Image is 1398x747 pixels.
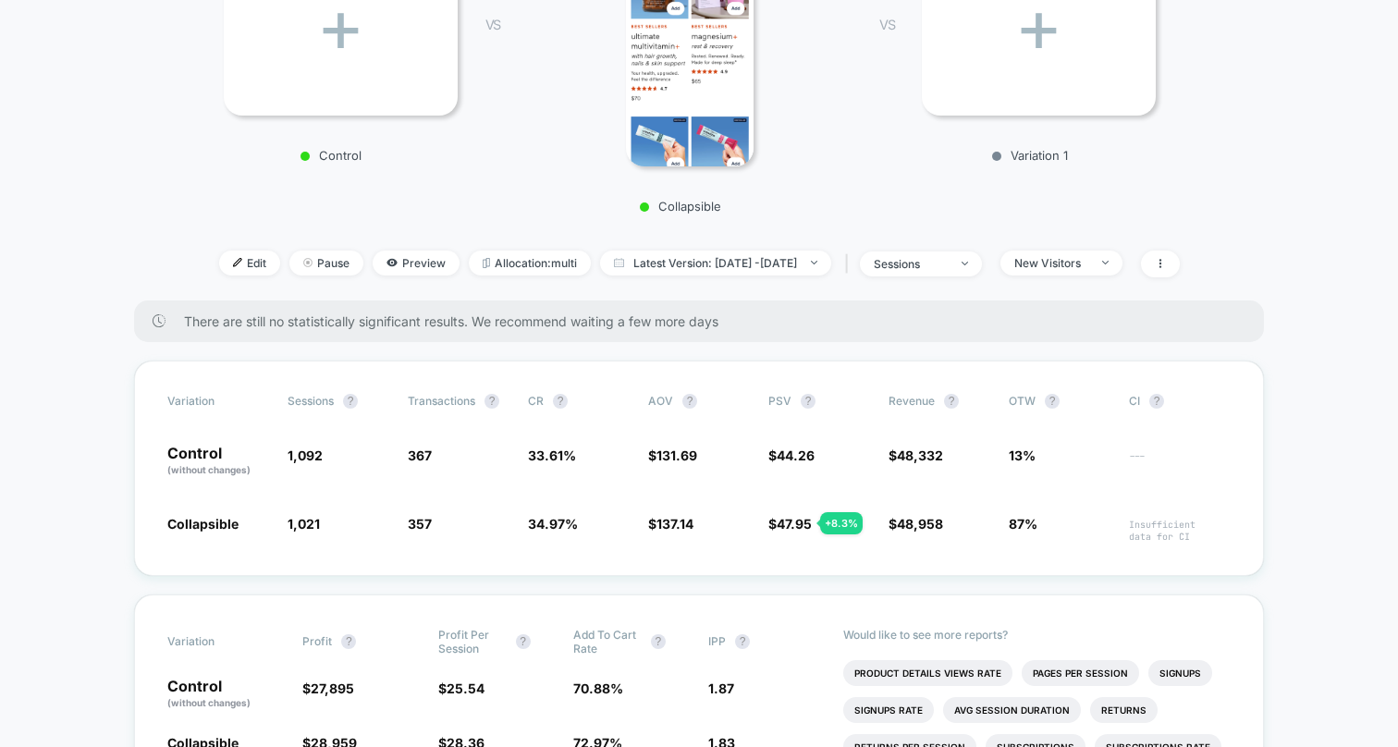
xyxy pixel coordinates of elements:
li: Pages Per Session [1022,660,1139,686]
button: ? [341,634,356,649]
img: rebalance [483,258,490,268]
button: ? [651,634,666,649]
li: Product Details Views Rate [843,660,1012,686]
span: 48,958 [897,516,943,532]
span: 33.61 % [528,447,576,463]
span: Variation [167,628,269,655]
button: ? [735,634,750,649]
span: AOV [648,394,673,408]
p: Control [167,679,284,710]
span: $ [302,680,354,696]
span: Insufficient data for CI [1129,519,1231,543]
li: Avg Session Duration [943,697,1081,723]
span: VS [485,17,500,32]
span: Transactions [408,394,475,408]
span: 1,092 [288,447,323,463]
li: Signups Rate [843,697,934,723]
span: Preview [373,251,460,276]
p: Control [215,148,448,163]
button: ? [553,394,568,409]
img: calendar [614,258,624,267]
span: 1.87 [708,680,734,696]
span: $ [889,447,943,463]
span: $ [438,680,484,696]
span: VS [879,17,894,32]
span: CI [1129,394,1231,409]
span: Revenue [889,394,935,408]
span: 27,895 [311,680,354,696]
div: + 8.3 % [820,512,863,534]
img: edit [233,258,242,267]
p: Control [167,446,269,477]
span: $ [768,516,812,532]
div: New Visitors [1014,256,1088,270]
span: --- [1129,450,1231,477]
span: There are still no statistically significant results. We recommend waiting a few more days [184,313,1227,329]
span: $ [648,516,693,532]
span: | [840,251,860,277]
div: sessions [874,257,948,271]
span: $ [648,447,697,463]
span: Allocation: multi [469,251,591,276]
span: 367 [408,447,432,463]
span: 48,332 [897,447,943,463]
span: IPP [708,634,726,648]
span: 13% [1009,447,1036,463]
span: Collapsible [167,516,239,532]
span: 87% [1009,516,1037,532]
span: $ [889,516,943,532]
li: Signups [1148,660,1212,686]
span: Latest Version: [DATE] - [DATE] [600,251,831,276]
span: 70.88 % [573,680,623,696]
p: Would like to see more reports? [843,628,1231,642]
span: 44.26 [777,447,815,463]
span: 137.14 [656,516,693,532]
span: Sessions [288,394,334,408]
span: $ [768,447,815,463]
span: Edit [219,251,280,276]
p: Collapsible [519,199,842,214]
span: Add To Cart Rate [573,628,642,655]
p: Variation 1 [913,148,1147,163]
button: ? [484,394,499,409]
span: 25.54 [447,680,484,696]
button: ? [801,394,815,409]
span: Profit Per Session [438,628,507,655]
span: Pause [289,251,363,276]
button: ? [682,394,697,409]
span: 34.97 % [528,516,578,532]
img: end [1102,261,1109,264]
button: ? [343,394,358,409]
span: CR [528,394,544,408]
span: 1,021 [288,516,320,532]
button: ? [1149,394,1164,409]
button: ? [944,394,959,409]
span: PSV [768,394,791,408]
img: end [303,258,313,267]
span: OTW [1009,394,1110,409]
span: 131.69 [656,447,697,463]
span: (without changes) [167,464,251,475]
span: (without changes) [167,697,251,708]
img: end [962,262,968,265]
img: end [811,261,817,264]
button: ? [1045,394,1060,409]
span: 47.95 [777,516,812,532]
li: Returns [1090,697,1158,723]
span: Variation [167,394,269,409]
span: 357 [408,516,432,532]
button: ? [516,634,531,649]
span: Profit [302,634,332,648]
